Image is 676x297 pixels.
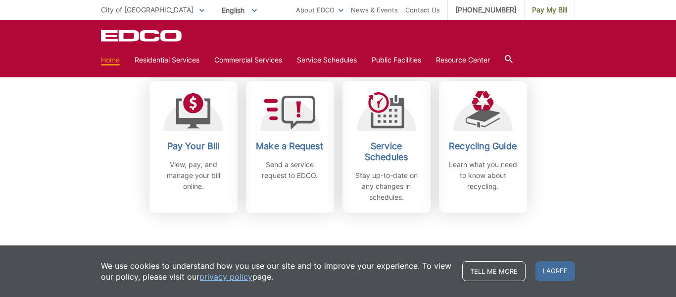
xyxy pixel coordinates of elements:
p: Send a service request to EDCO. [253,159,327,181]
span: City of [GEOGRAPHIC_DATA] [101,5,193,14]
a: Commercial Services [214,55,282,65]
h2: Pay Your Bill [157,141,230,152]
p: Stay up-to-date on any changes in schedules. [350,170,423,203]
a: Service Schedules [297,55,357,65]
a: Residential Services [135,55,199,65]
a: Home [101,55,120,65]
a: Pay Your Bill View, pay, and manage your bill online. [149,81,238,213]
p: View, pay, and manage your bill online. [157,159,230,192]
a: Service Schedules Stay up-to-date on any changes in schedules. [342,81,431,213]
a: Recycling Guide Learn what you need to know about recycling. [439,81,527,213]
a: privacy policy [199,271,252,282]
a: Resource Center [436,55,490,65]
a: EDCD logo. Return to the homepage. [101,30,183,42]
p: We use cookies to understand how you use our site and to improve your experience. To view our pol... [101,260,452,282]
a: Tell me more [462,261,526,281]
a: News & Events [351,4,398,15]
a: Contact Us [405,4,440,15]
p: Learn what you need to know about recycling. [446,159,520,192]
a: Public Facilities [372,55,421,65]
h2: Make a Request [253,141,327,152]
span: English [214,2,264,18]
a: Make a Request Send a service request to EDCO. [246,81,334,213]
h2: Service Schedules [350,141,423,163]
a: About EDCO [296,4,343,15]
h2: Recycling Guide [446,141,520,152]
